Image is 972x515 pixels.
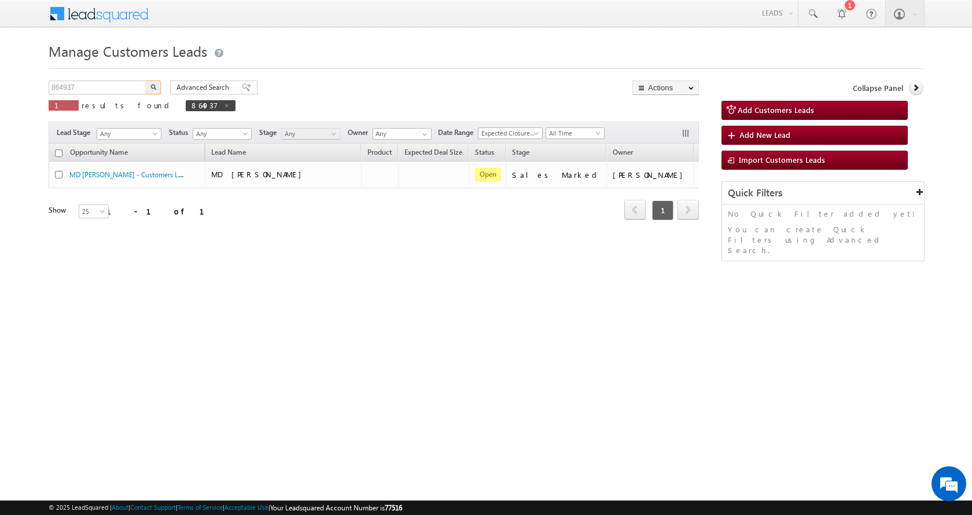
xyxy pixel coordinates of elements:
a: Expected Closure Date [478,127,543,139]
span: prev [624,200,646,220]
span: Manage Customers Leads [49,42,207,60]
a: Terms of Service [178,503,223,511]
p: No Quick Filter added yet! [728,209,918,219]
a: Any [193,128,252,140]
a: Show All Items [416,129,430,140]
span: Any [282,129,337,139]
a: Expected Deal Size [399,146,468,161]
a: 25 [79,204,109,218]
span: Expected Deal Size [404,148,462,156]
span: MD [PERSON_NAME] [211,169,307,179]
a: Opportunity Name [64,146,134,161]
span: Your Leadsquared Account Number is [270,503,402,512]
span: 1 [652,200,673,220]
span: Lead Stage [57,127,95,138]
a: Any [97,128,161,140]
span: Date Range [438,127,478,138]
span: All Time [546,128,601,138]
p: You can create Quick Filters using Advanced Search. [728,224,918,255]
span: Add Customers Leads [738,105,814,115]
span: Owner [348,127,373,138]
span: © 2025 LeadSquared | | | | | [49,502,402,513]
div: Sales Marked [512,170,601,180]
div: Quick Filters [722,182,924,204]
input: Type to Search [373,128,432,140]
span: Expected Closure Date [478,128,539,138]
a: prev [624,201,646,220]
span: Lead Name [205,146,252,161]
a: Contact Support [130,503,176,511]
span: Add New Lead [739,130,790,140]
a: All Time [546,127,605,139]
span: Collapse Panel [853,83,903,93]
img: Search [150,84,156,90]
span: Opportunity Name [70,148,128,156]
span: 1 [54,100,73,110]
input: Check all records [55,149,62,157]
span: Import Customers Leads [739,155,825,165]
span: Any [97,129,157,139]
span: Stage [259,127,281,138]
button: Actions [632,81,699,95]
a: Acceptable Use [224,503,268,511]
a: Stage [506,146,535,161]
span: Stage [512,148,529,156]
a: MD [PERSON_NAME] - Customers Leads [69,169,192,179]
span: Open [475,167,501,181]
span: results found [82,100,174,110]
span: Advanced Search [176,82,233,93]
span: 25 [79,206,110,217]
span: 77516 [385,503,402,512]
span: Owner [613,148,633,156]
div: [PERSON_NAME] [613,170,689,180]
a: Any [281,128,340,140]
span: Actions [694,145,729,160]
span: Any [193,129,248,139]
span: next [678,200,699,220]
span: Status [169,127,193,138]
span: 864937 [192,100,218,110]
a: Status [469,146,500,161]
div: 1 - 1 of 1 [106,204,218,218]
div: Show [49,205,69,216]
a: next [678,201,699,220]
span: Product [367,148,392,156]
a: About [112,503,128,511]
